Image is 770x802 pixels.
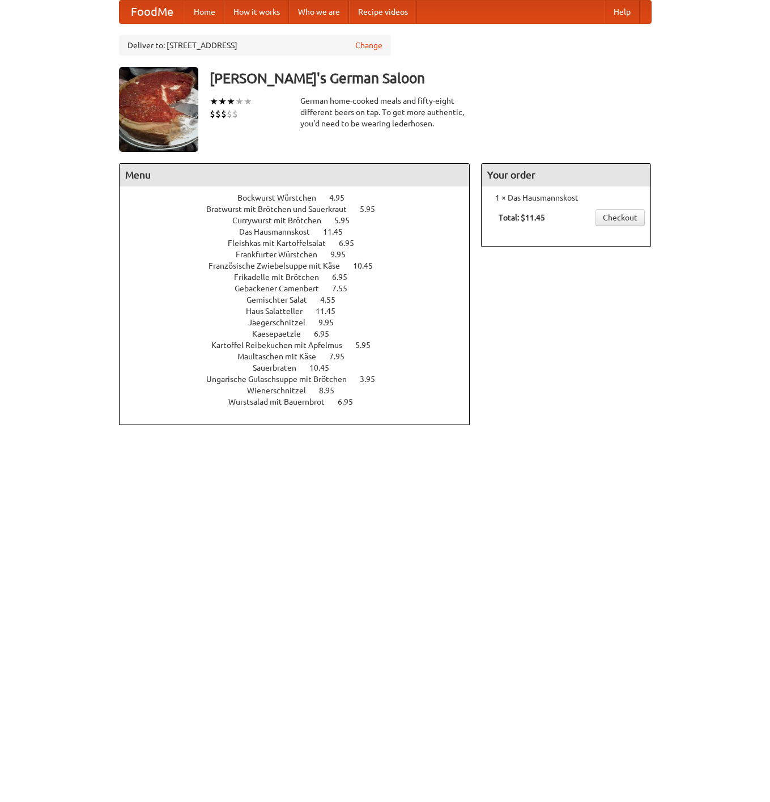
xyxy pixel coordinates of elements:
a: Currywurst mit Brötchen 5.95 [232,216,371,225]
a: Bratwurst mit Brötchen und Sauerkraut 5.95 [206,205,396,214]
a: Französische Zwiebelsuppe mit Käse 10.45 [209,261,394,270]
span: 3.95 [360,375,386,384]
span: 9.95 [330,250,357,259]
span: Sauerbraten [253,363,308,372]
span: Kartoffel Reibekuchen mit Apfelmus [211,341,354,350]
li: $ [227,108,232,120]
span: 10.45 [353,261,384,270]
li: ★ [210,95,218,108]
li: $ [232,108,238,120]
a: How it works [224,1,289,23]
span: 11.45 [323,227,354,236]
span: Ungarische Gulaschsuppe mit Brötchen [206,375,358,384]
span: 6.95 [314,329,341,338]
a: Wurstsalad mit Bauernbrot 6.95 [228,397,374,406]
a: FoodMe [120,1,185,23]
span: 8.95 [319,386,346,395]
li: ★ [244,95,252,108]
span: Gemischter Salat [246,295,318,304]
span: 7.55 [332,284,359,293]
li: $ [215,108,221,120]
span: 5.95 [360,205,386,214]
a: Sauerbraten 10.45 [253,363,350,372]
span: Haus Salatteller [246,307,314,316]
a: Help [605,1,640,23]
b: Total: $11.45 [499,213,545,222]
span: 6.95 [338,397,364,406]
li: 1 × Das Hausmannskost [487,192,645,203]
a: Haus Salatteller 11.45 [246,307,356,316]
span: Französische Zwiebelsuppe mit Käse [209,261,351,270]
a: Fleishkas mit Kartoffelsalat 6.95 [228,239,375,248]
span: 6.95 [339,239,365,248]
li: ★ [218,95,227,108]
span: Bockwurst Würstchen [237,193,327,202]
span: Wienerschnitzel [247,386,317,395]
div: German home-cooked meals and fifty-eight different beers on tap. To get more authentic, you'd nee... [300,95,470,129]
span: Currywurst mit Brötchen [232,216,333,225]
span: Bratwurst mit Brötchen und Sauerkraut [206,205,358,214]
h4: Your order [482,164,650,186]
span: 5.95 [334,216,361,225]
span: 6.95 [332,273,359,282]
a: Change [355,40,382,51]
span: Gebackener Camenbert [235,284,330,293]
a: Jaegerschnitzel 9.95 [248,318,355,327]
span: Frikadelle mit Brötchen [234,273,330,282]
span: 7.95 [329,352,356,361]
span: 4.55 [320,295,347,304]
span: 10.45 [309,363,341,372]
li: ★ [235,95,244,108]
a: Checkout [595,209,645,226]
img: angular.jpg [119,67,198,152]
a: Who we are [289,1,349,23]
span: Kaesepaetzle [252,329,312,338]
span: 4.95 [329,193,356,202]
a: Das Hausmannskost 11.45 [239,227,364,236]
a: Maultaschen mit Käse 7.95 [237,352,365,361]
span: Fleishkas mit Kartoffelsalat [228,239,337,248]
a: Gemischter Salat 4.55 [246,295,356,304]
h4: Menu [120,164,470,186]
span: Wurstsalad mit Bauernbrot [228,397,336,406]
a: Frankfurter Würstchen 9.95 [236,250,367,259]
a: Kartoffel Reibekuchen mit Apfelmus 5.95 [211,341,392,350]
a: Bockwurst Würstchen 4.95 [237,193,365,202]
li: ★ [227,95,235,108]
div: Deliver to: [STREET_ADDRESS] [119,35,391,56]
span: Jaegerschnitzel [248,318,317,327]
a: Frikadelle mit Brötchen 6.95 [234,273,368,282]
span: Frankfurter Würstchen [236,250,329,259]
a: Home [185,1,224,23]
a: Ungarische Gulaschsuppe mit Brötchen 3.95 [206,375,396,384]
li: $ [210,108,215,120]
h3: [PERSON_NAME]'s German Saloon [210,67,652,90]
span: Maultaschen mit Käse [237,352,327,361]
span: 11.45 [316,307,347,316]
a: Wienerschnitzel 8.95 [247,386,355,395]
span: Das Hausmannskost [239,227,321,236]
a: Recipe videos [349,1,417,23]
a: Gebackener Camenbert 7.55 [235,284,368,293]
a: Kaesepaetzle 6.95 [252,329,350,338]
span: 9.95 [318,318,345,327]
li: $ [221,108,227,120]
span: 5.95 [355,341,382,350]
